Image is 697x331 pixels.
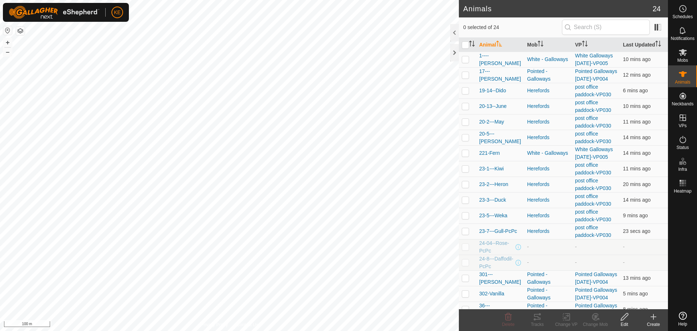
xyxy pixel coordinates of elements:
[620,38,668,52] th: Last Updated
[610,321,639,328] div: Edit
[562,20,650,35] input: Search (S)
[527,102,569,110] div: Herefords
[237,322,258,328] a: Contact Us
[575,287,617,300] a: Pointed Galloways [DATE]-VP004
[623,259,625,265] span: -
[479,255,514,270] span: 24-8---Daffodil-PcPc
[623,88,648,93] span: 10 Oct 2025, 4:39 pm
[463,4,653,13] h2: Animals
[623,56,651,62] span: 10 Oct 2025, 4:35 pm
[575,209,611,222] a: post office paddock-VP030
[479,118,504,126] span: 20-2---May
[552,321,581,328] div: Change VP
[527,181,569,188] div: Herefords
[575,259,577,265] app-display-virtual-paddock-transition: -
[527,56,569,63] div: White - Galloways
[575,100,611,113] a: post office paddock-VP030
[575,131,611,144] a: post office paddock-VP030
[677,58,688,62] span: Mobs
[575,84,611,97] a: post office paddock-VP030
[575,271,617,285] a: Pointed Galloways [DATE]-VP004
[538,42,543,48] p-sorticon: Activate to sort
[575,162,611,175] a: post office paddock-VP030
[623,291,648,296] span: 10 Oct 2025, 4:40 pm
[623,228,651,234] span: 10 Oct 2025, 4:45 pm
[672,102,693,106] span: Neckbands
[3,26,12,35] button: Reset Map
[479,87,506,94] span: 19-14--Dido
[523,321,552,328] div: Tracks
[575,115,611,129] a: post office paddock-VP030
[623,213,648,218] span: 10 Oct 2025, 4:36 pm
[3,48,12,56] button: –
[623,150,651,156] span: 10 Oct 2025, 4:31 pm
[479,271,521,286] span: 301---[PERSON_NAME]
[527,87,569,94] div: Herefords
[674,189,692,193] span: Heatmap
[575,53,613,66] a: White Galloways [DATE]-VP005
[527,165,569,173] div: Herefords
[9,6,99,19] img: Gallagher Logo
[572,38,620,52] th: VP
[672,15,693,19] span: Schedules
[527,149,569,157] div: White - Galloways
[575,178,611,191] a: post office paddock-VP030
[479,227,517,235] span: 23-7---Gull-PcPc
[655,42,661,48] p-sorticon: Activate to sort
[201,322,228,328] a: Privacy Policy
[623,103,651,109] span: 10 Oct 2025, 4:35 pm
[479,239,514,255] span: 24-04--Rose-PcPc
[469,42,475,48] p-sorticon: Activate to sort
[527,68,569,83] div: Pointed - Galloways
[527,212,569,219] div: Herefords
[575,225,611,238] a: post office paddock-VP030
[623,134,651,140] span: 10 Oct 2025, 4:31 pm
[671,36,694,41] span: Notifications
[527,302,569,317] div: Pointed - Galloways
[575,193,611,207] a: post office paddock-VP030
[623,119,651,125] span: 10 Oct 2025, 4:34 pm
[479,149,500,157] span: 221-Fern
[479,181,508,188] span: 23-2---Heron
[463,24,562,31] span: 0 selected of 24
[582,42,588,48] p-sorticon: Activate to sort
[479,68,521,83] span: 17---[PERSON_NAME]
[623,166,651,171] span: 10 Oct 2025, 4:34 pm
[479,102,507,110] span: 20-13--June
[678,124,686,128] span: VPs
[479,52,521,67] span: 1----[PERSON_NAME]
[3,38,12,47] button: +
[575,146,613,160] a: White Galloways [DATE]-VP005
[479,212,508,219] span: 23-5---Weka
[575,68,617,82] a: Pointed Galloways [DATE]-VP004
[678,167,687,171] span: Infra
[575,303,617,316] a: Pointed Galloways [DATE]-VP004
[479,196,506,204] span: 23-3---Duck
[675,80,690,84] span: Animals
[623,181,651,187] span: 10 Oct 2025, 4:25 pm
[527,271,569,286] div: Pointed - Galloways
[527,196,569,204] div: Herefords
[581,321,610,328] div: Change Mob
[479,165,504,173] span: 23-1---Kiwi
[623,72,651,78] span: 10 Oct 2025, 4:33 pm
[527,259,569,266] div: -
[479,290,504,298] span: 302-Vanilla
[479,130,521,145] span: 20-5---[PERSON_NAME]
[575,244,577,250] app-display-virtual-paddock-transition: -
[653,3,661,14] span: 24
[676,145,689,150] span: Status
[623,244,625,250] span: -
[476,38,524,52] th: Animal
[623,275,651,281] span: 10 Oct 2025, 4:32 pm
[527,118,569,126] div: Herefords
[114,9,121,16] span: KE
[527,134,569,141] div: Herefords
[678,322,687,326] span: Help
[623,306,648,312] span: 10 Oct 2025, 4:37 pm
[527,243,569,251] div: -
[502,322,515,327] span: Delete
[527,286,569,302] div: Pointed - Galloways
[639,321,668,328] div: Create
[524,38,572,52] th: Mob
